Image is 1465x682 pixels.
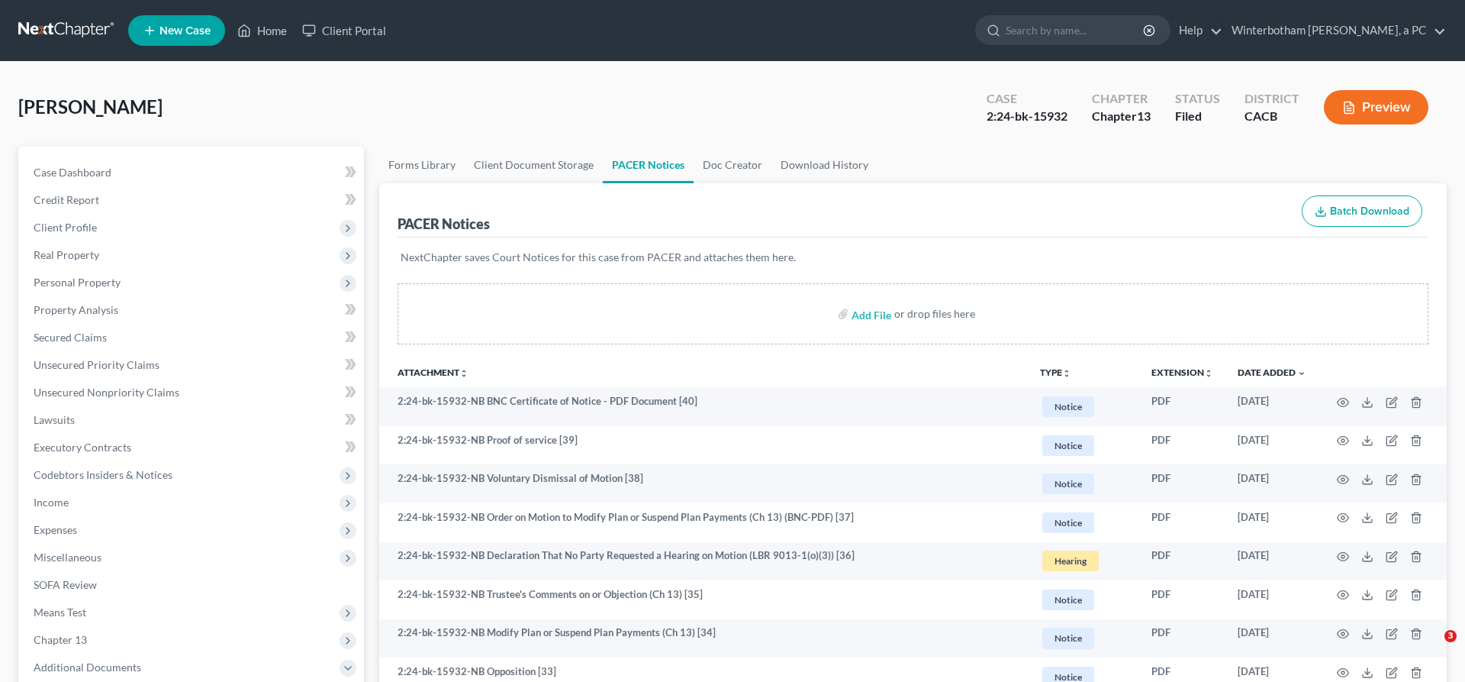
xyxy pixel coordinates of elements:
[1238,367,1306,378] a: Date Added expand_more
[1225,503,1318,542] td: [DATE]
[1042,512,1094,533] span: Notice
[34,633,87,646] span: Chapter 13
[21,434,364,461] a: Executory Contracts
[1042,474,1094,494] span: Notice
[465,147,603,183] a: Client Document Storage
[34,578,97,591] span: SOFA Review
[21,159,364,186] a: Case Dashboard
[1225,387,1318,426] td: [DATE]
[1040,433,1127,458] a: Notice
[1171,17,1222,44] a: Help
[34,606,86,619] span: Means Test
[1040,510,1127,535] a: Notice
[34,468,172,481] span: Codebtors Insiders & Notices
[1139,580,1225,619] td: PDF
[1225,580,1318,619] td: [DATE]
[1413,630,1450,667] iframe: Intercom live chat
[34,248,99,261] span: Real Property
[379,503,1028,542] td: 2:24-bk-15932-NB Order on Motion to Modify Plan or Suspend Plan Payments (Ch 13) (BNC-PDF) [37]
[1139,503,1225,542] td: PDF
[1006,16,1145,44] input: Search by name...
[34,441,131,454] span: Executory Contracts
[379,619,1028,658] td: 2:24-bk-15932-NB Modify Plan or Suspend Plan Payments (Ch 13) [34]
[1062,369,1071,378] i: unfold_more
[21,324,364,351] a: Secured Claims
[159,25,211,37] span: New Case
[459,369,468,378] i: unfold_more
[694,147,771,183] a: Doc Creator
[1040,394,1127,419] a: Notice
[379,147,465,183] a: Forms Library
[1040,548,1127,574] a: Hearing
[1137,108,1151,123] span: 13
[987,108,1067,125] div: 2:24-bk-15932
[295,17,394,44] a: Client Portal
[1225,542,1318,581] td: [DATE]
[1175,108,1220,125] div: Filed
[34,661,141,674] span: Additional Documents
[34,551,101,564] span: Miscellaneous
[379,542,1028,581] td: 2:24-bk-15932-NB Declaration That No Party Requested a Hearing on Motion (LBR 9013-1(o)(3)) [36]
[379,426,1028,465] td: 2:24-bk-15932-NB Proof of service [39]
[1444,630,1457,642] span: 3
[1324,90,1428,124] button: Preview
[34,276,121,289] span: Personal Property
[1042,590,1094,610] span: Notice
[1244,90,1299,108] div: District
[1225,619,1318,658] td: [DATE]
[1042,435,1094,456] span: Notice
[1040,587,1127,613] a: Notice
[1092,90,1151,108] div: Chapter
[21,406,364,434] a: Lawsuits
[379,580,1028,619] td: 2:24-bk-15932-NB Trustee's Comments on or Objection (Ch 13) [35]
[34,166,111,179] span: Case Dashboard
[1244,108,1299,125] div: CACB
[771,147,877,183] a: Download History
[21,379,364,406] a: Unsecured Nonpriority Claims
[34,303,118,316] span: Property Analysis
[34,221,97,234] span: Client Profile
[1139,387,1225,426] td: PDF
[1330,205,1409,218] span: Batch Download
[1224,17,1446,44] a: Winterbotham [PERSON_NAME], a PC
[379,464,1028,503] td: 2:24-bk-15932-NB Voluntary Dismissal of Motion [38]
[34,331,107,344] span: Secured Claims
[1139,464,1225,503] td: PDF
[1040,471,1127,496] a: Notice
[34,496,69,509] span: Income
[1297,369,1306,378] i: expand_more
[401,250,1425,265] p: NextChapter saves Court Notices for this case from PACER and attaches them here.
[1204,369,1213,378] i: unfold_more
[894,306,975,322] div: or drop files here
[987,90,1067,108] div: Case
[34,413,75,426] span: Lawsuits
[379,387,1028,426] td: 2:24-bk-15932-NB BNC Certificate of Notice - PDF Document [40]
[398,215,490,233] div: PACER Notices
[230,17,295,44] a: Home
[1040,625,1127,651] a: Notice
[21,571,364,599] a: SOFA Review
[1042,551,1099,571] span: Hearing
[1139,542,1225,581] td: PDF
[21,351,364,379] a: Unsecured Priority Claims
[1225,426,1318,465] td: [DATE]
[1175,90,1220,108] div: Status
[603,147,694,183] a: PACER Notices
[34,193,99,206] span: Credit Report
[21,296,364,324] a: Property Analysis
[18,95,163,118] span: [PERSON_NAME]
[1302,196,1422,228] button: Batch Download
[1151,367,1213,378] a: Extensionunfold_more
[1092,108,1151,125] div: Chapter
[34,358,159,371] span: Unsecured Priority Claims
[1225,464,1318,503] td: [DATE]
[34,523,77,536] span: Expenses
[1040,368,1071,378] button: TYPEunfold_more
[21,186,364,214] a: Credit Report
[398,367,468,378] a: Attachmentunfold_more
[1042,396,1094,417] span: Notice
[1139,619,1225,658] td: PDF
[34,386,179,399] span: Unsecured Nonpriority Claims
[1139,426,1225,465] td: PDF
[1042,628,1094,648] span: Notice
